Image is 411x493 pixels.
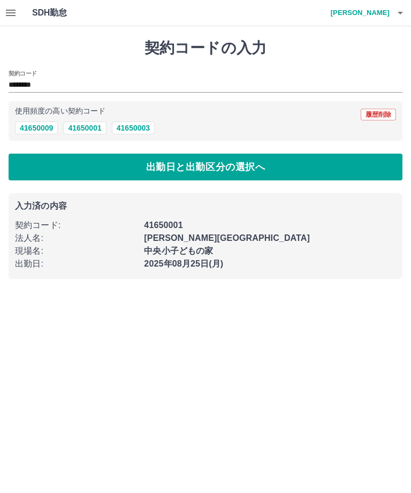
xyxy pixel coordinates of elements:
[9,69,37,78] h2: 契約コード
[15,122,58,134] button: 41650009
[15,219,138,232] p: 契約コード :
[15,245,138,257] p: 現場名 :
[15,257,138,270] p: 出勤日 :
[144,246,213,255] b: 中央小子どもの家
[144,221,182,230] b: 41650001
[112,122,155,134] button: 41650003
[144,233,310,242] b: [PERSON_NAME][GEOGRAPHIC_DATA]
[15,232,138,245] p: 法人名 :
[9,154,402,180] button: 出勤日と出勤区分の選択へ
[15,108,105,115] p: 使用頻度の高い契約コード
[63,122,106,134] button: 41650001
[144,259,223,268] b: 2025年08月25日(月)
[9,39,402,57] h1: 契約コードの入力
[15,202,396,210] p: 入力済の内容
[361,109,396,120] button: 履歴削除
